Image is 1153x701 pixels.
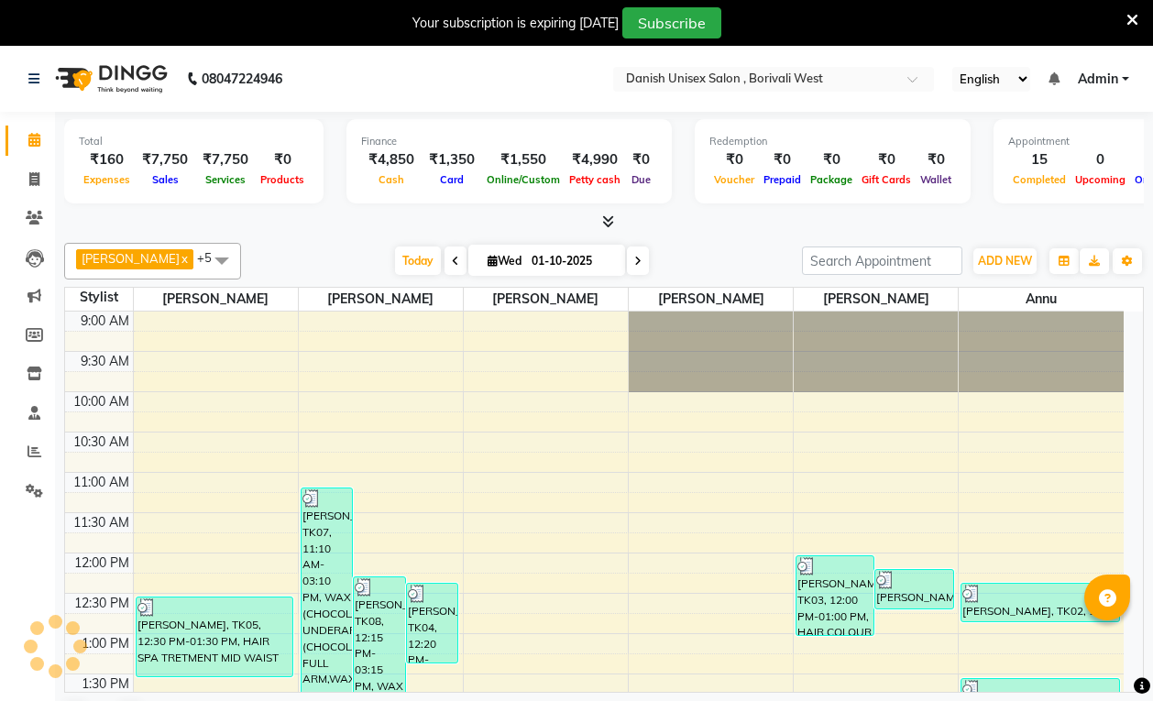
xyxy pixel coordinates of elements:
[961,584,1118,621] div: [PERSON_NAME], TK02, 12:20 PM-12:50 PM, THREADING (WOMEN) EYEBROW/UPPERLIP/FOREHEAD/[GEOGRAPHIC_D...
[857,173,916,186] span: Gift Cards
[79,134,309,149] div: Total
[256,149,309,170] div: ₹0
[78,634,133,653] div: 1:00 PM
[195,149,256,170] div: ₹7,750
[1008,149,1071,170] div: 15
[422,149,482,170] div: ₹1,350
[806,173,857,186] span: Package
[201,173,250,186] span: Services
[361,149,422,170] div: ₹4,850
[1071,149,1130,170] div: 0
[1078,70,1118,89] span: Admin
[483,254,526,268] span: Wed
[629,288,793,311] span: [PERSON_NAME]
[916,149,956,170] div: ₹0
[1076,628,1135,683] iframe: chat widget
[802,246,962,275] input: Search Appointment
[70,392,133,411] div: 10:00 AM
[806,149,857,170] div: ₹0
[796,556,873,635] div: [PERSON_NAME], TK03, 12:00 PM-01:00 PM, HAIR COLOUR (MEN) INOA GLOBAL COLOUR
[395,246,441,275] span: Today
[1071,173,1130,186] span: Upcoming
[79,149,135,170] div: ₹160
[70,433,133,452] div: 10:30 AM
[916,173,956,186] span: Wallet
[709,134,956,149] div: Redemption
[625,149,657,170] div: ₹0
[709,173,759,186] span: Voucher
[135,149,195,170] div: ₹7,750
[1008,173,1071,186] span: Completed
[77,312,133,331] div: 9:00 AM
[622,7,721,38] button: Subscribe
[77,352,133,371] div: 9:30 AM
[47,53,172,104] img: logo
[482,173,565,186] span: Online/Custom
[565,173,625,186] span: Petty cash
[180,251,188,266] a: x
[709,149,759,170] div: ₹0
[256,173,309,186] span: Products
[959,288,1124,311] span: Annu
[71,553,133,573] div: 12:00 PM
[79,173,135,186] span: Expenses
[137,597,293,676] div: [PERSON_NAME], TK05, 12:30 PM-01:30 PM, HAIR SPA TRETMENT MID WAIST
[71,594,133,613] div: 12:30 PM
[65,288,133,307] div: Stylist
[978,254,1032,268] span: ADD NEW
[374,173,409,186] span: Cash
[973,248,1037,274] button: ADD NEW
[526,247,618,275] input: 2025-10-01
[361,134,657,149] div: Finance
[134,288,298,311] span: [PERSON_NAME]
[794,288,958,311] span: [PERSON_NAME]
[148,173,183,186] span: Sales
[627,173,655,186] span: Due
[82,251,180,266] span: [PERSON_NAME]
[565,149,625,170] div: ₹4,990
[407,584,458,663] div: [PERSON_NAME], TK04, 12:20 PM-01:20 PM, PAMPER YOUR HANDS &FEET REGULAR PEDICURE
[482,149,565,170] div: ₹1,550
[70,473,133,492] div: 11:00 AM
[875,570,952,608] div: [PERSON_NAME], TK01, 12:10 PM-12:40 PM, HAIR CUT (MEN) BY STYLIST
[70,513,133,532] div: 11:30 AM
[197,250,225,265] span: +5
[759,149,806,170] div: ₹0
[435,173,468,186] span: Card
[759,173,806,186] span: Prepaid
[857,149,916,170] div: ₹0
[202,53,282,104] b: 08047224946
[412,14,619,33] div: Your subscription is expiring [DATE]
[78,674,133,694] div: 1:30 PM
[464,288,628,311] span: [PERSON_NAME]
[299,288,463,311] span: [PERSON_NAME]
